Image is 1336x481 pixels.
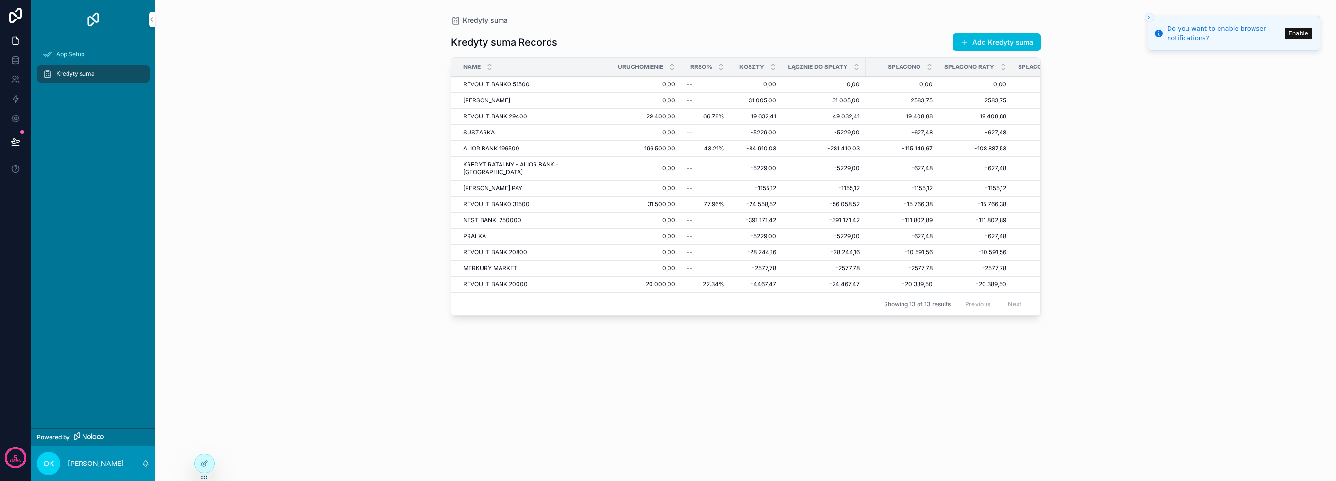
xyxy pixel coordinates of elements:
span: 22.34% [687,281,724,288]
a: 66.78% [687,113,724,120]
span: 0,00 [1018,232,1090,240]
span: REVOULT BANK 20000 [463,281,528,288]
a: 0,00 [1018,165,1090,172]
a: -28 244,16 [788,249,860,256]
a: 0,00 [788,81,860,88]
a: -281 410,03 [788,145,860,152]
span: -2577,78 [871,265,933,272]
span: Spłacono raty [944,63,994,71]
a: 0,00 [1018,97,1090,104]
a: -10 591,56 [871,249,933,256]
button: Add Kredyty suma [953,33,1041,51]
div: scrollable content [31,39,155,95]
p: 5 [13,453,17,463]
a: -391 171,42 [788,216,860,224]
a: -49 032,41 [788,113,860,120]
span: MERKURY MARKET [463,265,518,272]
span: -20 389,50 [944,281,1006,288]
a: 77.96% [687,200,724,208]
p: [PERSON_NAME] [68,459,124,468]
a: 0,00 [1018,265,1090,272]
a: -627,48 [944,129,1006,136]
a: -10 531,27 [1018,200,1090,208]
span: REVOULT BANK0 51500 [463,81,530,88]
a: Kredyty suma [451,16,508,25]
a: 0,00 [614,97,675,104]
a: App Setup [37,46,150,63]
span: Showing 13 of 13 results [884,300,951,308]
a: 0,00 [614,129,675,136]
a: -108 887,53 [944,145,1006,152]
span: Łącznie do spłaty [788,63,848,71]
a: -31 005,00 [788,97,860,104]
span: -2577,78 [944,265,1006,272]
span: -19 632,41 [736,113,776,120]
a: -5229,00 [788,165,860,172]
a: 0,00 [871,81,933,88]
span: -10 591,56 [944,249,1006,256]
a: -5229,00 [736,232,776,240]
a: MERKURY MARKET [463,265,602,272]
a: [PERSON_NAME] [463,97,602,104]
span: -4467,47 [736,281,776,288]
a: REVOULT BANK 20000 [463,281,602,288]
img: App logo [85,12,101,27]
span: [PERSON_NAME] PAY [463,184,522,192]
a: -2577,78 [736,265,776,272]
a: -111 802,89 [871,216,933,224]
span: KREDYT RATALNY - ALIOR BANK - [GEOGRAPHIC_DATA] [463,161,602,176]
span: -627,48 [944,165,1006,172]
span: Koszty [739,63,764,71]
a: Powered by [31,428,155,446]
span: -2577,78 [788,265,860,272]
a: 0,00 [614,249,675,256]
a: -28 244,16 [736,249,776,256]
span: -111 802,89 [944,216,1006,224]
span: 0,00 [1018,184,1090,192]
a: -627,48 [944,232,1006,240]
a: -5229,00 [736,165,776,172]
span: 31 500,00 [614,200,675,208]
span: -- [687,165,693,172]
span: -- [687,265,693,272]
h1: Kredyty suma Records [451,35,557,49]
a: 0,00 [614,216,675,224]
a: -115 149,67 [871,145,933,152]
span: 0,00 [1018,129,1090,136]
span: -60 456,10 [1018,216,1090,224]
a: -- [687,265,724,272]
a: 43.21% [687,145,724,152]
a: -3742,10 [1018,281,1090,288]
a: NEST BANK 250000 [463,216,602,224]
a: -1155,12 [944,184,1006,192]
a: -5229,00 [736,129,776,136]
a: -15 766,38 [944,200,1006,208]
span: PRALKA [463,232,486,240]
a: 0,00 [1018,81,1090,88]
span: Powered by [37,433,70,441]
span: REVOULT BANK 20800 [463,249,527,256]
a: -1155,12 [736,184,776,192]
a: -- [687,249,724,256]
span: -1155,12 [871,184,933,192]
span: 0,00 [614,165,675,172]
button: Enable [1285,28,1312,39]
span: 0,00 [944,81,1006,88]
span: 0,00 [614,184,675,192]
